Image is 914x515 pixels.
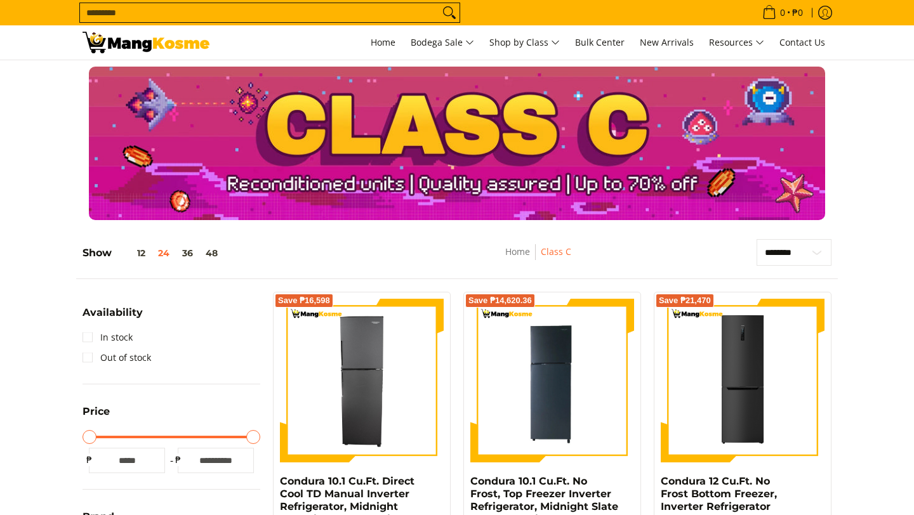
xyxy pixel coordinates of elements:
[199,248,224,258] button: 48
[778,8,787,17] span: 0
[468,297,532,304] span: Save ₱14,620.36
[427,244,649,273] nav: Breadcrumbs
[439,3,460,22] button: Search
[222,25,831,60] nav: Main Menu
[176,248,199,258] button: 36
[371,36,395,48] span: Home
[112,248,152,258] button: 12
[640,36,694,48] span: New Arrivals
[83,348,151,368] a: Out of stock
[758,6,807,20] span: •
[83,247,224,259] h5: Show
[569,25,631,60] a: Bulk Center
[83,407,110,426] summary: Open
[83,308,143,318] span: Availability
[83,308,143,327] summary: Open
[83,327,133,348] a: In stock
[773,25,831,60] a: Contact Us
[470,299,634,462] img: Condura 10.1 Cu.Ft. No Frost, Top Freezer Inverter Refrigerator, Midnight Slate Gray CTF107i (Cla...
[83,407,110,417] span: Price
[541,245,571,257] a: Class C
[790,8,805,17] span: ₱0
[280,299,444,462] img: Condura 10.1 Cu.Ft. Direct Cool TD Manual Inverter Refrigerator, Midnight Sapphire CTD102MNi (Cla...
[404,25,480,60] a: Bodega Sale
[364,25,402,60] a: Home
[709,35,764,51] span: Resources
[83,32,209,53] img: Class C Home &amp; Business Appliances: Up to 70% Off l Mang Kosme
[83,453,95,466] span: ₱
[489,35,560,51] span: Shop by Class
[483,25,566,60] a: Shop by Class
[633,25,700,60] a: New Arrivals
[171,453,184,466] span: ₱
[411,35,474,51] span: Bodega Sale
[659,297,711,304] span: Save ₱21,470
[278,297,330,304] span: Save ₱16,598
[152,248,176,258] button: 24
[575,36,625,48] span: Bulk Center
[661,299,825,462] img: condura-no-frost-inverter-bottom-freezer-refrigerator-9-cubic-feet-class-c-mang-kosme
[779,36,825,48] span: Contact Us
[703,25,771,60] a: Resources
[505,245,530,257] a: Home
